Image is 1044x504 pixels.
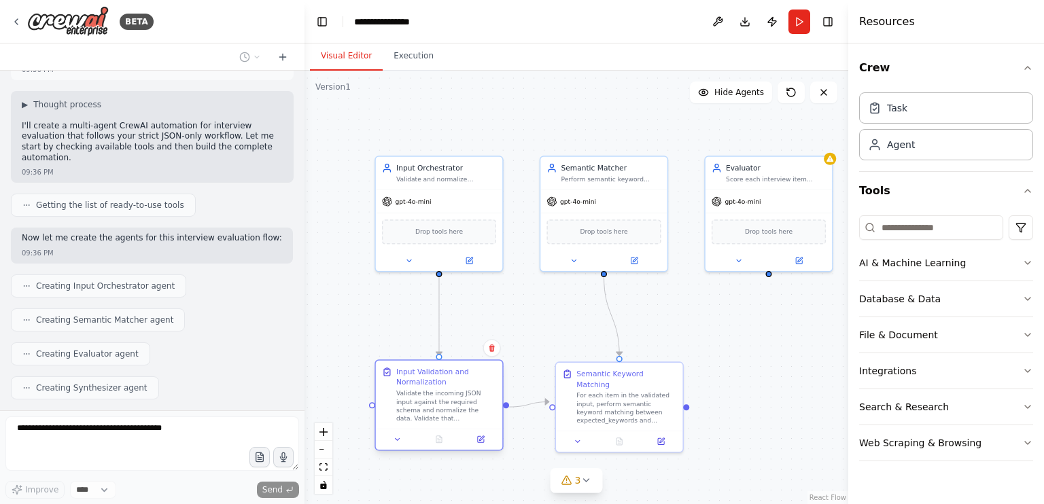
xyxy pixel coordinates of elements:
[22,167,54,177] div: 09:36 PM
[22,99,101,110] button: ▶Thought process
[5,481,65,499] button: Improve
[859,281,1033,317] button: Database & Data
[859,353,1033,389] button: Integrations
[580,227,627,237] span: Drop tools here
[120,14,154,30] div: BETA
[36,382,147,393] span: Creating Synthesizer agent
[396,175,496,183] div: Validate and normalize incoming JSON input for downstream agents, ensuring all required fields ar...
[375,156,503,272] div: Input OrchestratorValidate and normalize incoming JSON input for downstream agents, ensuring all ...
[440,255,498,267] button: Open in side panel
[887,138,915,151] div: Agent
[859,172,1033,210] button: Tools
[704,156,833,272] div: EvaluatorScore each interview item based on technical accuracy, completeness, and clarity using d...
[22,121,283,163] p: I'll create a multi-agent CrewAI automation for interview evaluation that follows your strict JSO...
[745,227,793,237] span: Drop tools here
[576,369,676,389] div: Semantic Keyword Matching
[859,317,1033,353] button: File & Document
[555,361,683,452] div: Semantic Keyword MatchingFor each item in the validated input, perform semantic keyword matching ...
[561,175,661,183] div: Perform semantic keyword matching against user responses, identifying matched and missing keyword...
[509,397,549,412] g: Edge from 734541f2-a0f2-4ad2-a188-ce4944f6635c to a4f87655-ada2-45d7-9e82-dc313818f872
[463,433,498,446] button: Open in side panel
[396,198,432,206] span: gpt-4o-mini
[33,99,101,110] span: Thought process
[859,245,1033,281] button: AI & Machine Learning
[859,14,915,30] h4: Resources
[714,87,764,98] span: Hide Agents
[643,435,678,448] button: Open in side panel
[605,255,663,267] button: Open in side panel
[859,210,1033,472] div: Tools
[25,484,58,495] span: Improve
[599,276,625,356] g: Edge from 24b547f7-c88d-43b3-a724-30c5da41b99e to a4f87655-ada2-45d7-9e82-dc313818f872
[396,367,496,387] div: Input Validation and Normalization
[690,82,772,103] button: Hide Agents
[417,433,461,446] button: No output available
[887,101,907,115] div: Task
[597,435,641,448] button: No output available
[315,82,351,92] div: Version 1
[36,314,173,325] span: Creating Semantic Matcher agent
[22,99,28,110] span: ▶
[396,163,496,173] div: Input Orchestrator
[315,458,332,476] button: fit view
[576,391,676,425] div: For each item in the validated input, perform semantic keyword matching between expected_keywords...
[415,227,463,237] span: Drop tools here
[310,42,383,71] button: Visual Editor
[257,482,299,498] button: Send
[262,484,283,495] span: Send
[859,256,966,270] div: AI & Machine Learning
[315,476,332,494] button: toggle interactivity
[810,494,846,501] a: React Flow attribution
[36,281,175,291] span: Creating Input Orchestrator agent
[859,292,941,306] div: Database & Data
[770,255,829,267] button: Open in side panel
[313,12,332,31] button: Hide left sidebar
[859,328,938,342] div: File & Document
[859,400,949,414] div: Search & Research
[354,15,422,29] nav: breadcrumb
[375,361,503,452] div: Input Validation and NormalizationValidate the incoming JSON input against the required schema an...
[859,389,1033,425] button: Search & Research
[315,441,332,458] button: zoom out
[859,436,981,450] div: Web Scraping & Browsing
[315,423,332,441] button: zoom in
[383,42,445,71] button: Execution
[575,473,581,487] span: 3
[726,163,826,173] div: Evaluator
[859,49,1033,87] button: Crew
[561,163,661,173] div: Semantic Matcher
[859,425,1033,461] button: Web Scraping & Browsing
[36,348,139,359] span: Creating Evaluator agent
[234,49,266,65] button: Switch to previous chat
[560,198,596,206] span: gpt-4o-mini
[434,276,444,356] g: Edge from ec4a1aae-e28e-4014-bde6-692e0adf3eca to 734541f2-a0f2-4ad2-a188-ce4944f6635c
[726,175,826,183] div: Score each interview item based on technical accuracy, completeness, and clarity using difficulty...
[272,49,294,65] button: Start a new chat
[36,200,184,211] span: Getting the list of ready-to-use tools
[273,447,294,467] button: Click to speak your automation idea
[315,423,332,494] div: React Flow controls
[551,468,603,493] button: 3
[859,87,1033,171] div: Crew
[859,364,916,378] div: Integrations
[483,339,501,357] button: Delete node
[396,389,496,422] div: Validate the incoming JSON input against the required schema and normalize the data. Validate tha...
[725,198,761,206] span: gpt-4o-mini
[27,6,109,37] img: Logo
[540,156,668,272] div: Semantic MatcherPerform semantic keyword matching against user responses, identifying matched and...
[818,12,837,31] button: Hide right sidebar
[22,248,54,258] div: 09:36 PM
[249,447,270,467] button: Upload files
[22,233,282,244] p: Now let me create the agents for this interview evaluation flow:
